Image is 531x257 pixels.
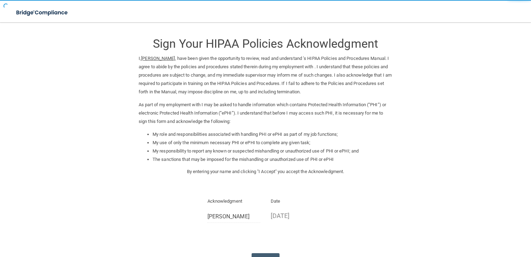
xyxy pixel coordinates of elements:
p: I, , have been given the opportunity to review, read and understand ’s HIPAA Policies and Procedu... [139,54,392,96]
p: Acknowledgment [207,197,261,205]
li: My role and responsibilities associated with handling PHI or ePHI as part of my job functions; [153,130,392,139]
h3: Sign Your HIPAA Policies Acknowledgment [139,37,392,50]
img: bridge_compliance_login_screen.278c3ca4.svg [10,6,74,20]
li: My use of only the minimum necessary PHI or ePHI to complete any given task; [153,139,392,147]
p: As part of my employment with I may be asked to handle information which contains Protected Healt... [139,101,392,126]
li: The sanctions that may be imposed for the mishandling or unauthorized use of PHI or ePHI [153,155,392,164]
p: By entering your name and clicking "I Accept" you accept the Acknowledgment. [139,168,392,176]
p: Date [271,197,324,205]
ins: [PERSON_NAME] [141,56,175,61]
p: [DATE] [271,210,324,221]
input: Full Name [207,210,261,223]
li: My responsibility to report any known or suspected mishandling or unauthorized use of PHI or ePHI... [153,147,392,155]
